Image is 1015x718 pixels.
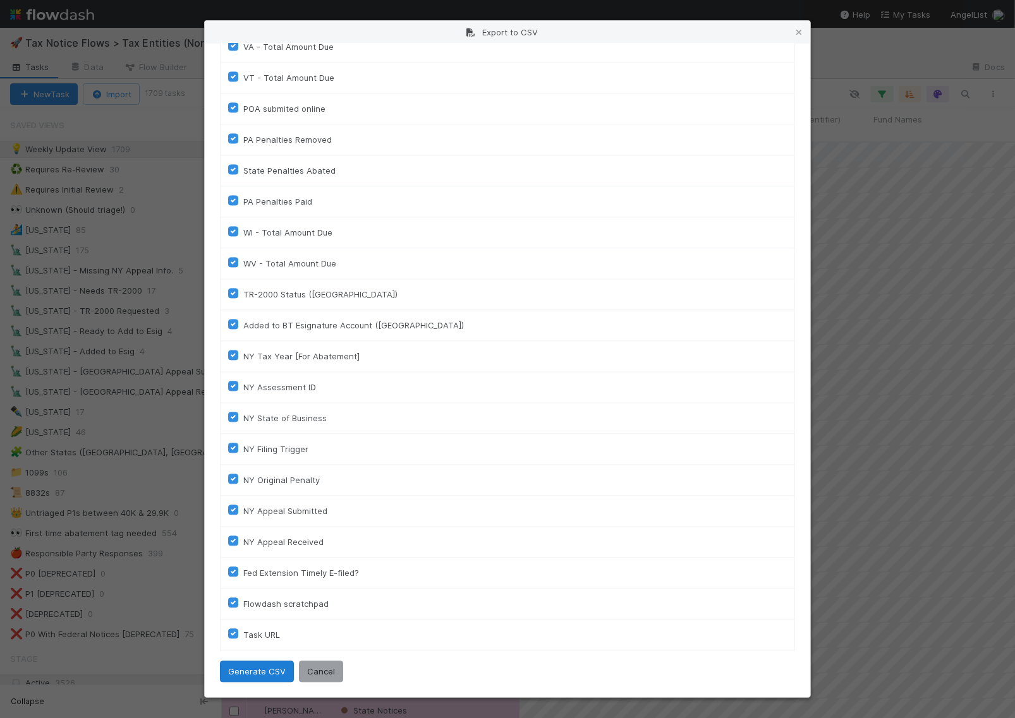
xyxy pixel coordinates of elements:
[243,318,464,333] label: Added to BT Esignature Account ([GEOGRAPHIC_DATA])
[243,101,325,116] label: POA submited online
[243,194,312,209] label: PA Penalties Paid
[243,627,280,642] label: Task URL
[243,349,360,364] label: NY Tax Year [For Abatement]
[243,503,327,518] label: NY Appeal Submitted
[243,39,334,54] label: VA - Total Amount Due
[243,256,336,271] label: WV - Total Amount Due
[243,225,332,240] label: WI - Total Amount Due
[243,70,334,85] label: VT - Total Amount Due
[243,472,320,488] label: NY Original Penalty
[243,441,308,457] label: NY Filing Trigger
[243,565,359,580] label: Fed Extension Timely E-filed?
[243,380,316,395] label: NY Assessment ID
[220,661,294,682] button: Generate CSV
[243,410,327,426] label: NY State of Business
[243,163,336,178] label: State Penalties Abated
[205,21,810,44] div: Export to CSV
[243,534,324,549] label: NY Appeal Received
[299,661,343,682] button: Cancel
[243,596,329,611] label: Flowdash scratchpad
[243,132,332,147] label: PA Penalties Removed
[243,287,398,302] label: TR-2000 Status ([GEOGRAPHIC_DATA])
